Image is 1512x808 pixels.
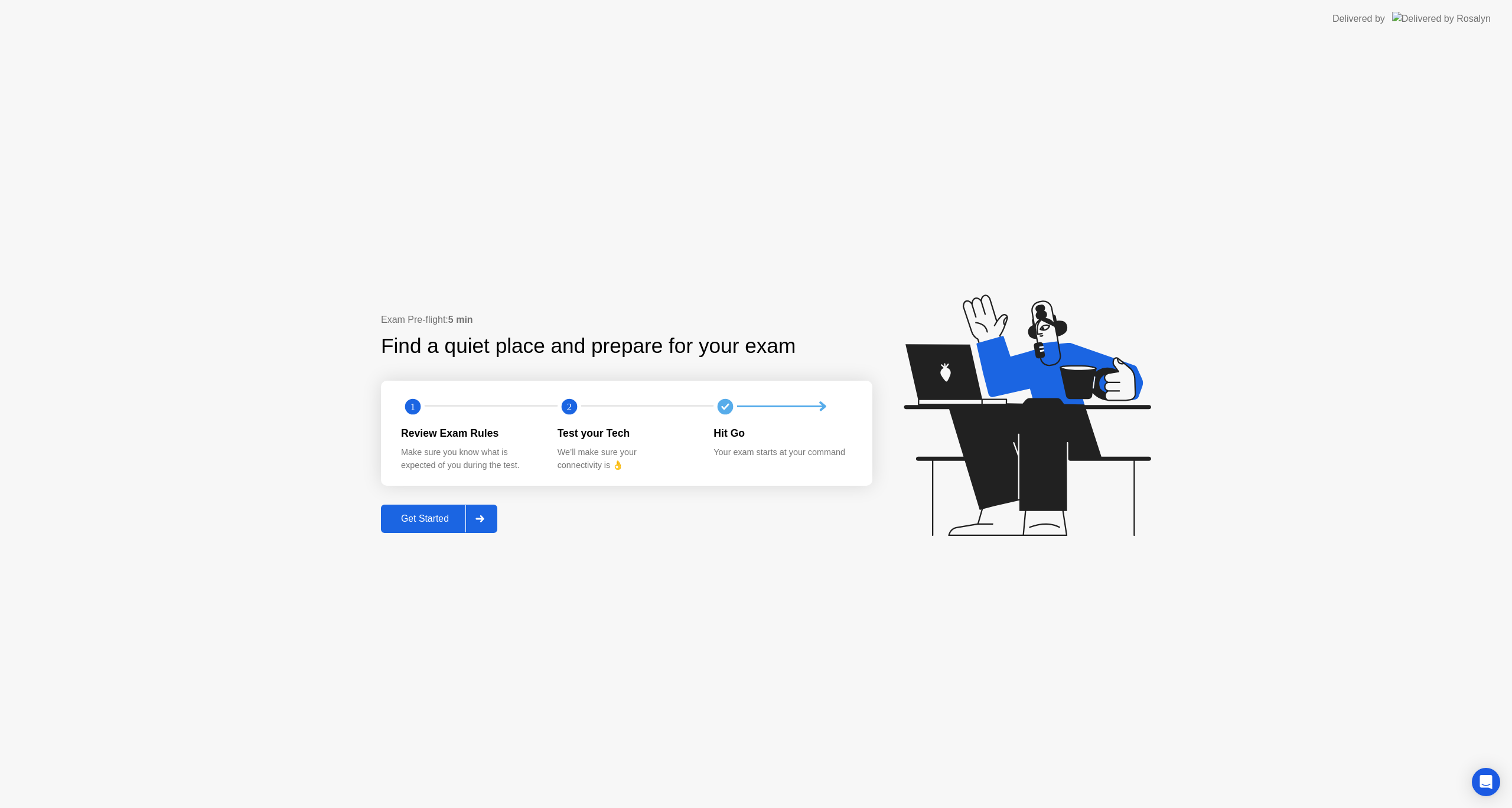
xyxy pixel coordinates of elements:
[381,313,872,327] div: Exam Pre-flight:
[410,401,415,412] text: 1
[401,446,539,472] div: Make sure you know what is expected of you during the test.
[448,315,473,325] b: 5 min
[401,426,539,441] div: Review Exam Rules
[1472,768,1500,796] div: Open Intercom Messenger
[384,513,465,524] div: Get Started
[713,426,851,441] div: Hit Go
[558,446,695,472] div: We’ll make sure your connectivity is 👌
[381,331,797,362] div: Find a quiet place and prepare for your exam
[558,426,695,441] div: Test your Tech
[381,505,497,533] button: Get Started
[1392,12,1491,25] img: Delivered by Rosalyn
[567,401,572,412] text: 2
[1332,12,1385,26] div: Delivered by
[713,446,851,459] div: Your exam starts at your command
